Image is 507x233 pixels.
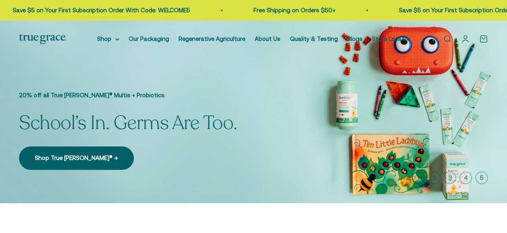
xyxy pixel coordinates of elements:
[475,171,488,184] button: 5
[19,110,237,136] split-lines: School’s In. Germs Are Too.
[179,35,245,42] a: Regenerative Agriculture
[255,35,280,42] a: About Us
[459,171,472,184] button: 4
[97,34,119,44] summary: Shop
[19,91,237,100] p: 20% off all True [PERSON_NAME]® Multis + Probiotics.
[13,6,190,15] p: Save $5 on Your First Subscription Order With Code: WELCOME5
[129,35,169,42] a: Our Packaging
[372,35,410,42] a: Store Locator
[19,146,134,169] a: Shop True [PERSON_NAME]® →
[290,35,338,42] a: Quality & Testing
[347,35,362,42] a: Blogs
[444,171,456,184] button: 3
[428,171,440,184] button: 2
[412,171,425,184] button: 1
[253,7,335,13] a: Free Shipping on Orders $50+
